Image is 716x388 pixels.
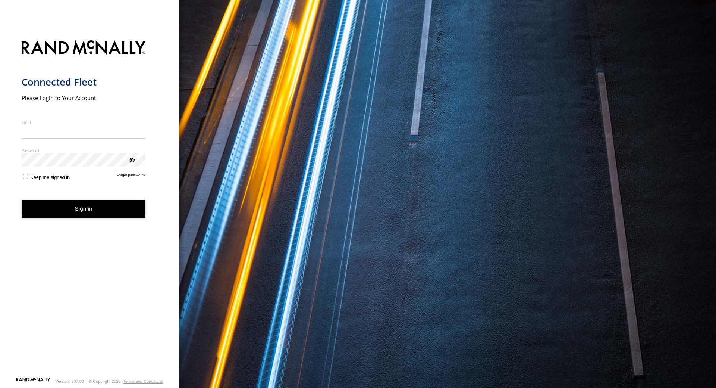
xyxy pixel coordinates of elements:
[89,379,163,384] div: © Copyright 2025 -
[56,379,84,384] div: Version: 307.00
[23,174,28,179] input: Keep me signed in
[123,379,163,384] a: Terms and Conditions
[16,378,50,385] a: Visit our Website
[22,200,146,218] button: Sign in
[30,174,70,180] span: Keep me signed in
[22,119,146,125] label: Email
[22,76,146,88] h1: Connected Fleet
[22,36,158,377] form: main
[22,94,146,102] h2: Please Login to Your Account
[128,156,135,163] div: ViewPassword
[22,148,146,153] label: Password
[117,173,146,180] a: Forgot password?
[22,39,146,58] img: Rand McNally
